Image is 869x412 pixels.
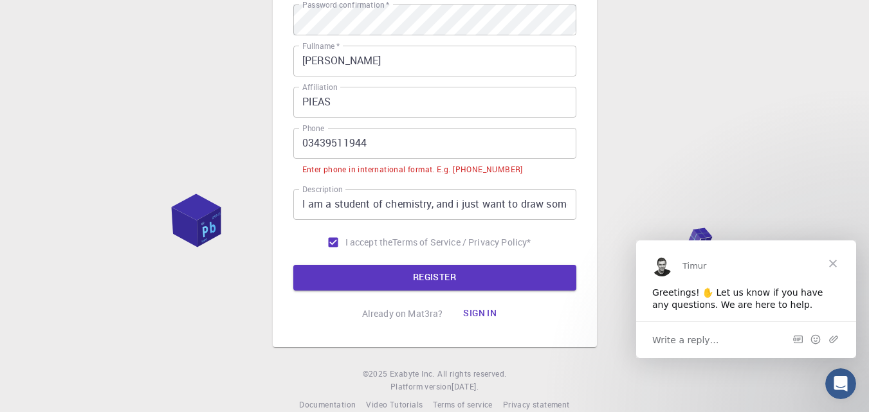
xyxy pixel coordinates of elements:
[293,265,576,291] button: REGISTER
[453,301,507,327] button: Sign in
[302,184,343,195] label: Description
[433,399,492,411] a: Terms of service
[345,236,393,249] span: I accept the
[390,368,435,379] span: Exabyte Inc.
[503,399,570,411] a: Privacy statement
[302,163,523,176] div: Enter phone in international format. E.g. [PHONE_NUMBER]
[452,381,479,393] a: [DATE].
[392,236,531,249] p: Terms of Service / Privacy Policy *
[363,368,390,381] span: © 2025
[299,399,356,411] a: Documentation
[390,368,435,381] a: Exabyte Inc.
[366,399,423,411] a: Video Tutorials
[452,381,479,391] span: [DATE] .
[302,123,324,134] label: Phone
[302,82,337,93] label: Affiliation
[636,240,856,358] iframe: Intercom live chat message
[302,40,340,51] label: Fullname
[390,381,452,393] span: Platform version
[362,307,443,320] p: Already on Mat3ra?
[503,399,570,409] span: Privacy statement
[392,236,531,249] a: Terms of Service / Privacy Policy*
[366,399,423,409] span: Video Tutorials
[299,399,356,409] span: Documentation
[437,368,506,381] span: All rights reserved.
[825,368,856,399] iframe: Intercom live chat
[433,399,492,409] span: Terms of service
